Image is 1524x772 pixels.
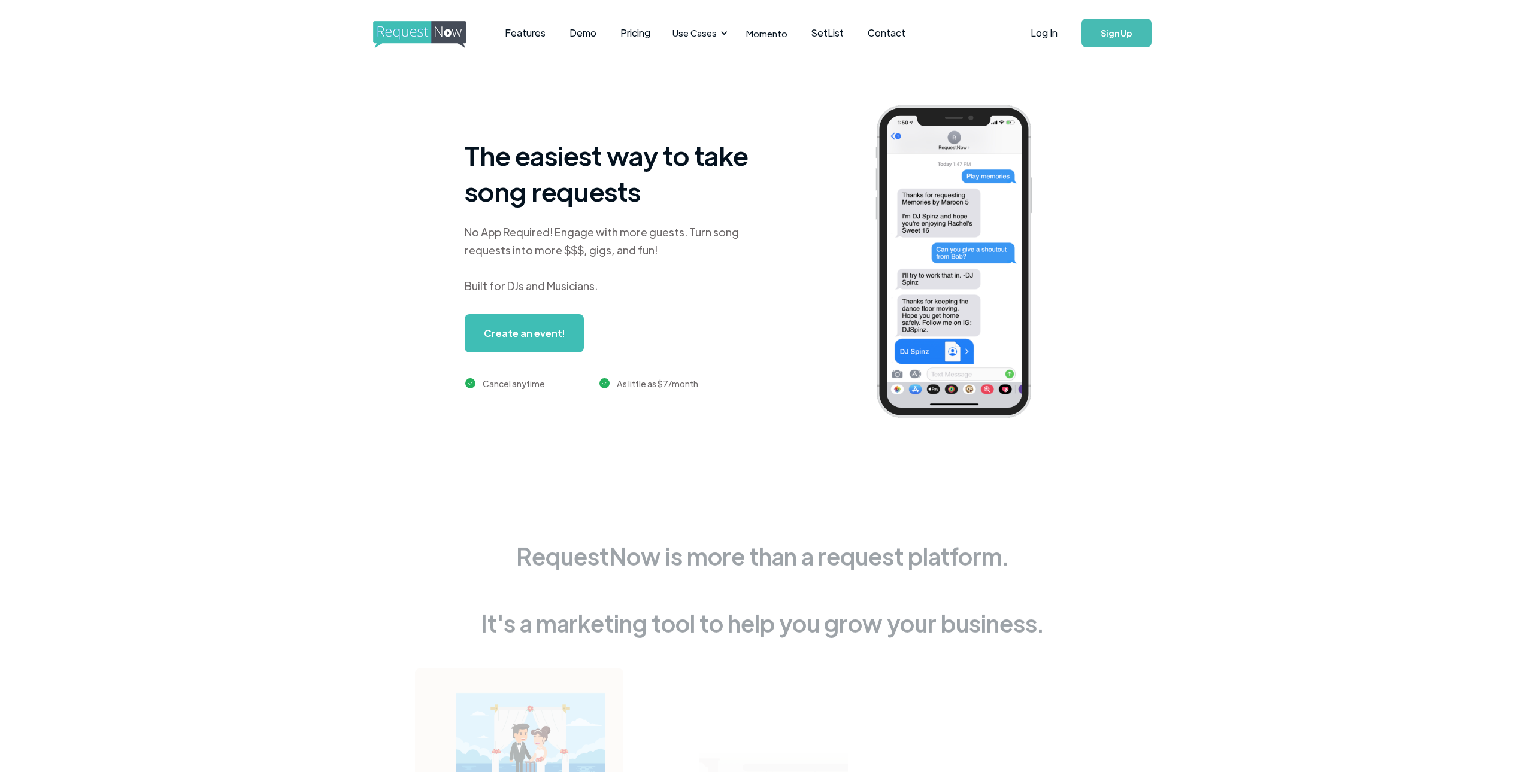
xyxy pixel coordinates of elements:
a: Log In [1019,12,1069,54]
img: iphone screenshot [862,97,1064,430]
a: Demo [558,14,608,51]
div: No App Required! Engage with more guests. Turn song requests into more $$$, gigs, and fun! Built ... [465,223,764,295]
div: Cancel anytime [483,376,545,391]
img: green checkmark [599,378,610,388]
a: Create an event! [465,314,584,352]
a: Features [493,14,558,51]
img: green checkmark [465,378,475,388]
a: Sign Up [1081,19,1152,47]
a: SetList [799,14,856,51]
a: Pricing [608,14,662,51]
a: Contact [856,14,917,51]
div: Use Cases [672,26,717,39]
img: requestnow logo [373,21,489,48]
div: As little as $7/month [617,376,698,391]
a: home [373,21,463,45]
div: RequestNow is more than a request platform. It's a marketing tool to help you grow your business. [481,539,1044,640]
h1: The easiest way to take song requests [465,137,764,209]
div: Use Cases [665,14,731,51]
a: Momento [734,16,799,51]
